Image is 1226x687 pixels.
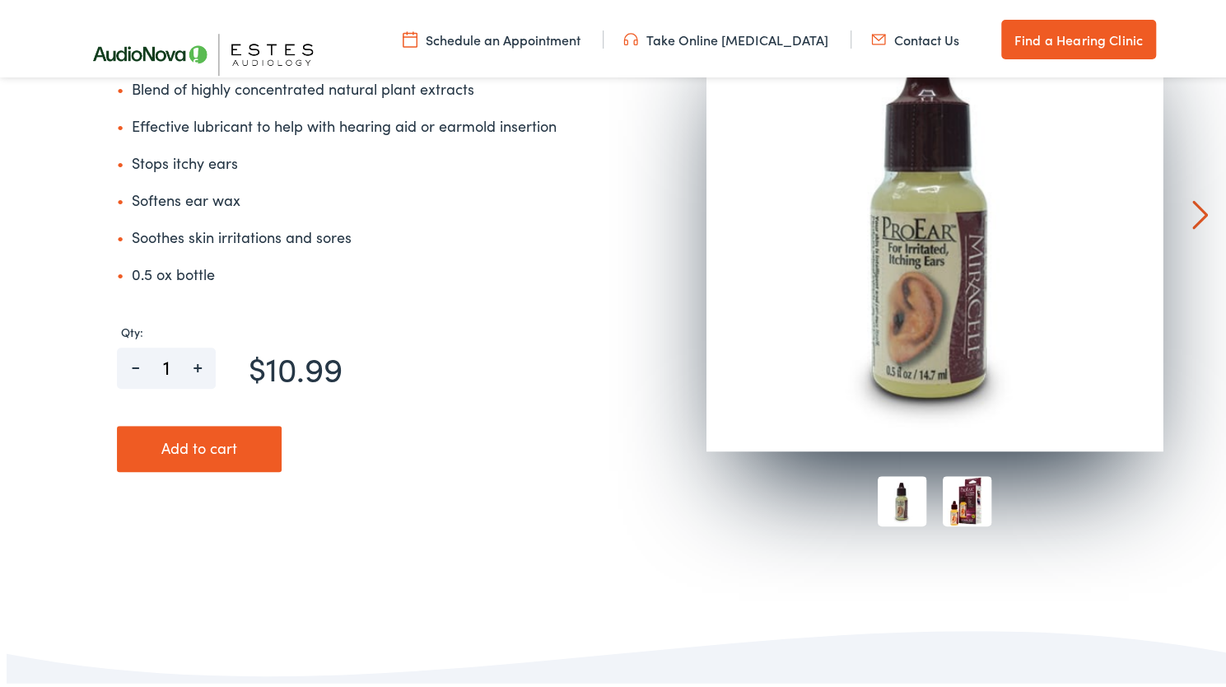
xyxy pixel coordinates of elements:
[117,344,154,370] span: -
[117,423,282,469] button: Add to cart
[117,185,619,208] li: Softens ear wax
[117,74,619,96] li: Blend of highly concentrated natural plant extracts
[117,259,619,282] li: 0.5 ox bottle
[117,111,619,133] li: Effective lubricant to help with hearing aid or earmold insertion
[943,473,991,523] img: ProEar ear drops for itch irritated ears available at Estes Audiology.
[403,27,417,45] img: utility icon
[249,341,266,387] span: $
[871,27,959,45] a: Contact Us
[117,222,619,245] li: Soothes skin irritations and sores
[871,27,886,45] img: utility icon
[1001,16,1156,56] a: Find a Hearing Clinic
[878,473,926,523] img: Pro-Ear-Miracell-500x500-2-100x100.jpg
[117,148,619,171] li: Stops itchy ears
[179,344,216,370] span: +
[117,322,616,336] label: Qty:
[623,27,828,45] a: Take Online [MEDICAL_DATA]
[249,341,343,387] bdi: 10.99
[623,27,638,45] img: utility icon
[403,27,580,45] a: Schedule an Appointment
